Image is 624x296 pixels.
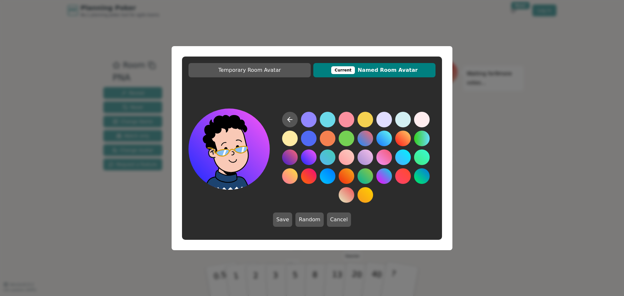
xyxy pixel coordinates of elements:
[327,212,351,227] button: Cancel
[188,63,311,77] button: Temporary Room Avatar
[295,212,323,227] button: Random
[192,66,307,74] span: Temporary Room Avatar
[273,212,292,227] button: Save
[313,63,435,77] button: CurrentNamed Room Avatar
[331,66,355,74] div: This avatar will be displayed in dedicated rooms
[317,66,432,74] span: Named Room Avatar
